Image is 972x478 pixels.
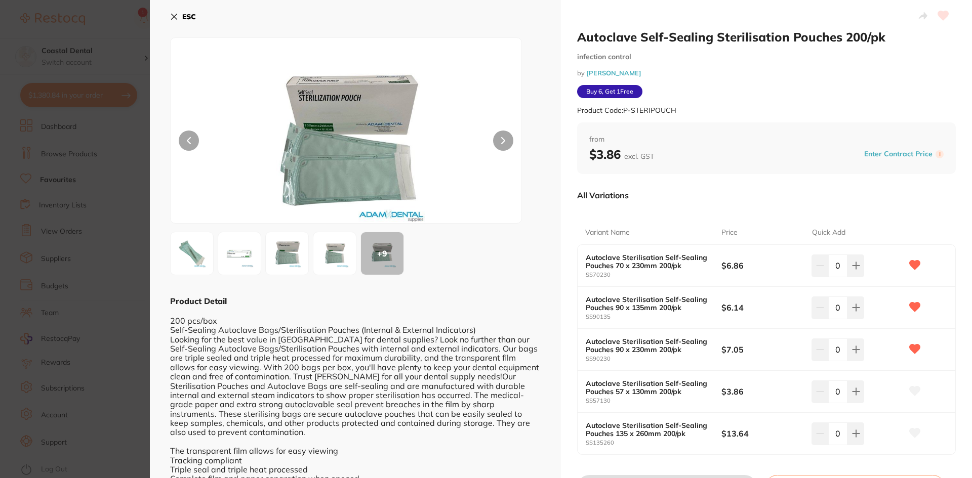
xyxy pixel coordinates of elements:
[577,190,629,200] p: All Variations
[721,386,803,397] b: $3.86
[316,235,353,272] img: MzgwLmpwZw
[241,63,452,223] img: MjYwLmpwZw
[221,235,258,272] img: MzBfMi5qcGc
[586,337,708,354] b: Autoclave Sterilisation Self-Sealing Pouches 90 x 230mm 200/pk
[586,421,708,438] b: Autoclave Sterilisation Self-Sealing Pouches 135 x 260mm 200/pk
[936,150,944,158] label: i
[624,152,654,161] span: excl. GST
[721,260,803,271] b: $6.86
[269,235,305,272] img: MjYwLmpwZw
[721,302,803,313] b: $6.14
[589,147,654,162] b: $3.86
[577,29,956,45] h2: Autoclave Self-Sealing Sterilisation Pouches 200/pk
[586,295,708,312] b: Autoclave Sterilisation Self-Sealing Pouches 90 x 135mm 200/pk
[586,69,641,77] a: [PERSON_NAME]
[586,398,721,404] small: SS57130
[577,69,956,77] small: by
[585,228,630,238] p: Variant Name
[586,440,721,446] small: SS135260
[586,356,721,362] small: SS90230
[586,253,708,270] b: Autoclave Sterilisation Self-Sealing Pouches 70 x 230mm 200/pk
[721,428,803,439] b: $13.64
[174,235,210,272] img: UklQT1VDSC5qcGc
[361,232,403,275] div: + 9
[586,379,708,396] b: Autoclave Sterilisation Self-Sealing Pouches 57 x 130mm 200/pk
[170,8,196,25] button: ESC
[577,106,676,115] small: Product Code: P-STERIPOUCH
[586,272,721,278] small: SS70230
[170,296,227,306] b: Product Detail
[589,135,944,145] span: from
[577,85,642,98] span: Buy 6, Get 1 Free
[721,344,803,355] b: $7.05
[577,53,956,61] small: infection control
[360,232,404,275] button: +9
[586,314,721,320] small: SS90135
[721,228,738,238] p: Price
[182,12,196,21] b: ESC
[812,228,845,238] p: Quick Add
[861,149,936,159] button: Enter Contract Price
